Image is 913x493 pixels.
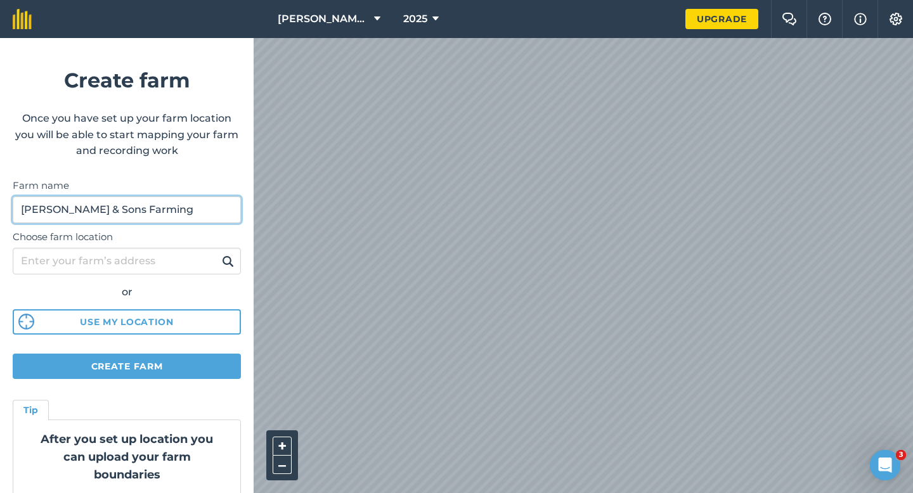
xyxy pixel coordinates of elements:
img: A cog icon [888,13,903,25]
label: Farm name [13,178,241,193]
a: Upgrade [685,9,758,29]
input: Farm name [13,196,241,223]
h4: Tip [23,403,38,417]
img: Two speech bubbles overlapping with the left bubble in the forefront [782,13,797,25]
p: Once you have set up your farm location you will be able to start mapping your farm and recording... [13,110,241,159]
img: A question mark icon [817,13,832,25]
input: Enter your farm’s address [13,248,241,274]
strong: After you set up location you can upload your farm boundaries [41,432,213,482]
button: + [273,437,292,456]
span: 2025 [403,11,427,27]
button: Create farm [13,354,241,379]
h1: Create farm [13,64,241,96]
span: 3 [896,450,906,460]
button: – [273,456,292,474]
span: [PERSON_NAME] & Sons [278,11,369,27]
div: or [13,284,241,300]
img: fieldmargin Logo [13,9,32,29]
img: svg+xml;base64,PHN2ZyB4bWxucz0iaHR0cDovL3d3dy53My5vcmcvMjAwMC9zdmciIHdpZHRoPSIxOSIgaGVpZ2h0PSIyNC... [222,253,234,269]
img: svg+xml;base64,PHN2ZyB4bWxucz0iaHR0cDovL3d3dy53My5vcmcvMjAwMC9zdmciIHdpZHRoPSIxNyIgaGVpZ2h0PSIxNy... [854,11,867,27]
iframe: Intercom live chat [870,450,900,480]
img: svg%3e [18,314,34,330]
label: Choose farm location [13,229,241,245]
button: Use my location [13,309,241,335]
